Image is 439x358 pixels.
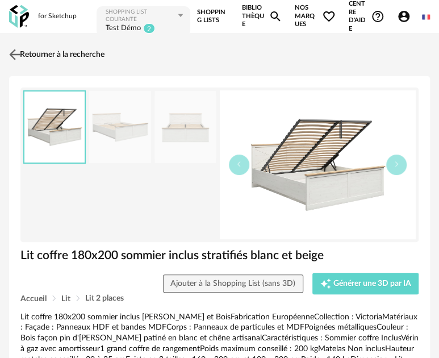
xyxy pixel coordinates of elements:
span: Ajouter à la Shopping List (sans 3D) [170,280,295,288]
span: Lit 2 places [85,294,124,302]
img: fr [422,13,430,21]
span: Creation icon [320,278,331,289]
sup: 2 [143,23,155,34]
img: lit-coffre-180x200-sommier-inclus-stratifies-blanc-et-beige.jpg [220,90,416,239]
span: Account Circle icon [397,10,416,23]
img: lit-coffre-180x200-sommier-inclus-stratifies-blanc-et-beige.jpg [89,91,150,163]
span: Générer une 3D par IA [333,280,411,288]
div: for Sketchup [38,12,77,21]
img: lit-coffre-180x200-sommier-inclus-stratifies-blanc-et-beige.jpg [154,91,216,163]
button: Ajouter à la Shopping List (sans 3D) [163,274,303,293]
button: Creation icon Générer une 3D par IA [312,273,419,294]
a: Retourner à la recherche [6,42,104,67]
span: Accueil [20,295,47,303]
div: Test Démo [106,23,141,34]
span: Help Circle Outline icon [371,10,384,23]
img: lit-coffre-180x200-sommier-inclus-stratifies-blanc-et-beige.jpg [24,91,85,163]
span: Account Circle icon [397,10,411,23]
span: Magnify icon [269,10,282,23]
span: Heart Outline icon [322,10,336,23]
div: Shopping List courante [106,9,177,23]
h1: Lit coffre 180x200 sommier inclus stratifiés blanc et beige [20,248,419,263]
img: OXP [9,5,29,28]
div: Breadcrumb [20,294,419,303]
img: svg+xml;base64,PHN2ZyB3aWR0aD0iMjQiIGhlaWdodD0iMjQiIHZpZXdCb3g9IjAgMCAyNCAyNCIgZmlsbD0ibm9uZSIgeG... [7,47,23,63]
span: Lit [61,295,70,303]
